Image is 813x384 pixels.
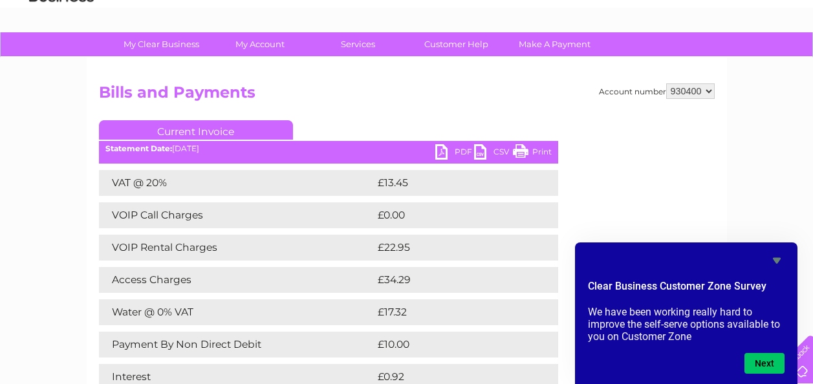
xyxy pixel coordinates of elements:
a: Customer Help [403,32,510,56]
div: Clear Business is a trading name of Verastar Limited (registered in [GEOGRAPHIC_DATA] No. 3667643... [102,7,713,63]
div: [DATE] [99,144,558,153]
p: We have been working really hard to improve the self-serve options available to you on Customer Zone [588,306,785,343]
a: Water [585,55,610,65]
td: £13.45 [374,170,531,196]
img: logo.png [28,34,94,73]
a: CSV [474,144,513,163]
a: My Clear Business [108,32,215,56]
td: £17.32 [374,299,530,325]
div: Account number [599,83,715,99]
a: Make A Payment [501,32,608,56]
td: VOIP Rental Charges [99,235,374,261]
a: Log out [770,55,801,65]
a: Print [513,144,552,163]
b: Statement Date: [105,144,172,153]
td: £10.00 [374,332,532,357]
a: 0333 014 3131 [569,6,658,23]
td: £34.29 [374,267,532,293]
a: Telecoms [654,55,693,65]
div: Clear Business Customer Zone Survey [588,253,785,374]
button: Hide survey [769,253,785,268]
a: Blog [700,55,719,65]
td: Water @ 0% VAT [99,299,374,325]
a: Current Invoice [99,120,293,140]
td: £0.00 [374,202,528,228]
a: My Account [206,32,313,56]
a: Services [305,32,411,56]
td: VOIP Call Charges [99,202,374,228]
td: VAT @ 20% [99,170,374,196]
h2: Clear Business Customer Zone Survey [588,279,785,301]
button: Next question [744,353,785,374]
td: Payment By Non Direct Debit [99,332,374,357]
td: £22.95 [374,235,532,261]
a: PDF [435,144,474,163]
td: Access Charges [99,267,374,293]
a: Contact [727,55,759,65]
a: Energy [618,55,646,65]
h2: Bills and Payments [99,83,715,108]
